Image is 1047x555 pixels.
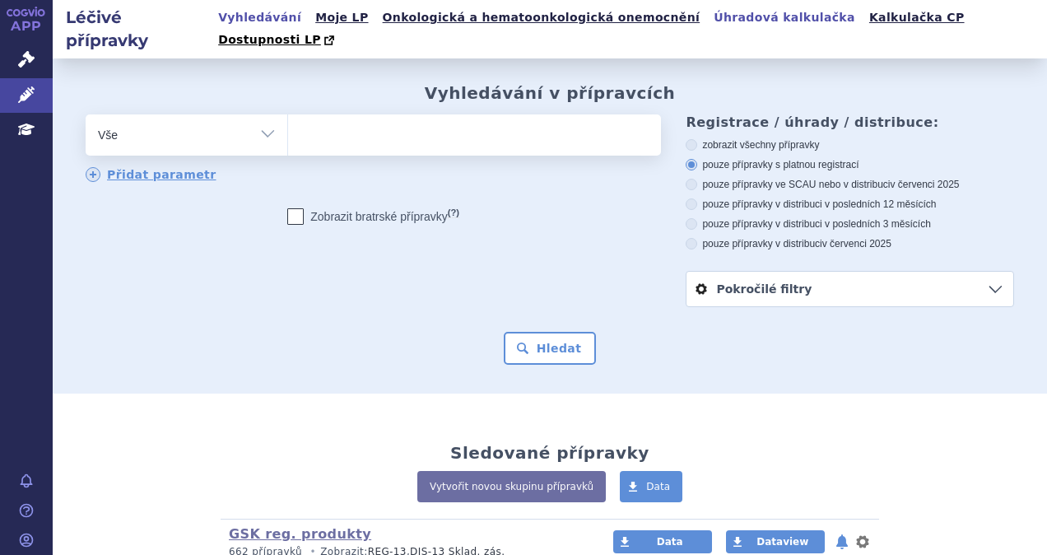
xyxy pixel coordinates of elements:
[686,272,1013,306] a: Pokročilé filtry
[504,332,597,365] button: Hledat
[686,198,1014,211] label: pouze přípravky v distribuci v posledních 12 měsících
[310,7,373,29] a: Moje LP
[709,7,860,29] a: Úhradová kalkulačka
[834,532,850,552] button: notifikace
[448,208,459,218] abbr: (?)
[218,33,321,46] span: Dostupnosti LP
[657,536,683,548] span: Data
[287,208,459,225] label: Zobrazit bratrské přípravky
[686,217,1014,231] label: pouze přípravky v distribuci v posledních 3 měsících
[620,471,682,502] a: Data
[822,238,891,250] span: v červenci 2025
[229,526,371,542] a: GSK reg. produkty
[854,532,871,552] button: nastavení
[425,83,676,103] h2: Vyhledávání v přípravcích
[686,237,1014,250] label: pouze přípravky v distribuci
[864,7,970,29] a: Kalkulačka CP
[686,138,1014,152] label: zobrazit všechny přípravky
[417,471,606,502] a: Vytvořit novou skupinu přípravků
[213,7,306,29] a: Vyhledávání
[756,536,808,548] span: Dataview
[686,114,1014,130] h3: Registrace / úhrady / distribuce:
[53,6,213,52] h2: Léčivé přípravky
[646,481,670,492] span: Data
[213,29,342,52] a: Dostupnosti LP
[686,178,1014,191] label: pouze přípravky ve SCAU nebo v distribuci
[86,167,216,182] a: Přidat parametr
[450,443,649,463] h2: Sledované přípravky
[613,530,712,553] a: Data
[686,158,1014,171] label: pouze přípravky s platnou registrací
[378,7,705,29] a: Onkologická a hematoonkologická onemocnění
[726,530,825,553] a: Dataview
[890,179,959,190] span: v červenci 2025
